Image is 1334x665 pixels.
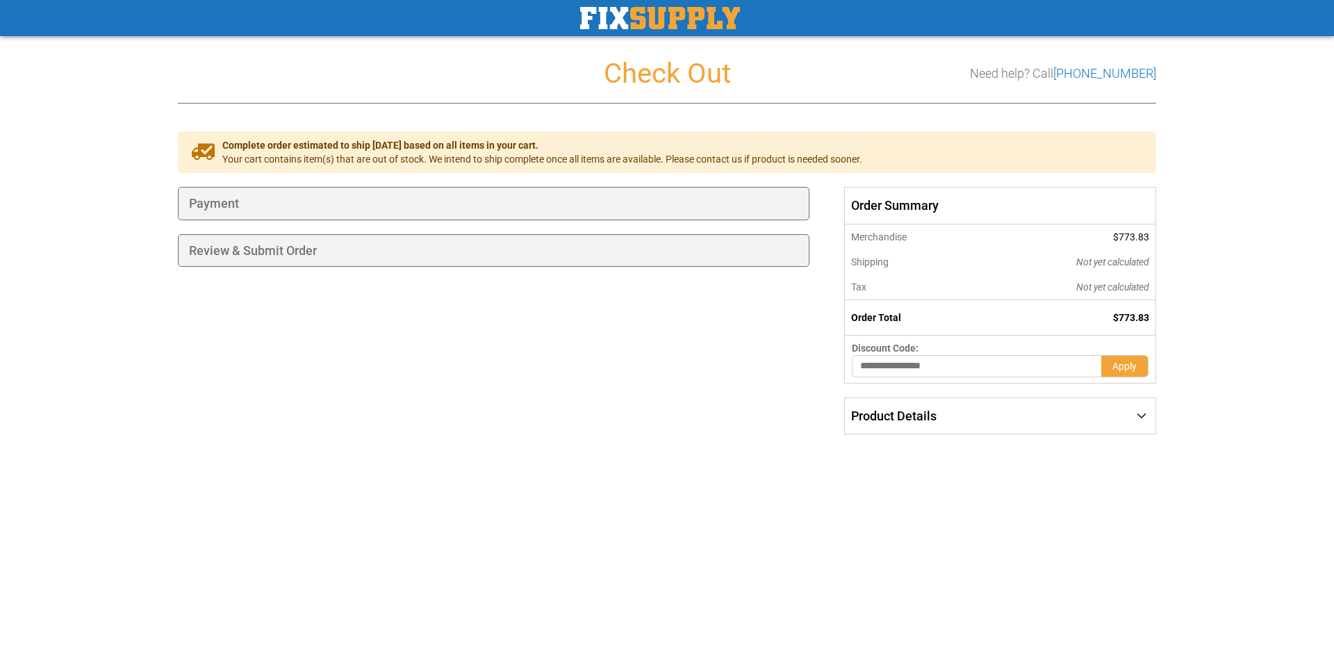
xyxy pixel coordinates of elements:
[851,312,901,323] strong: Order Total
[580,7,740,29] a: store logo
[178,187,809,220] div: Payment
[844,274,982,300] th: Tax
[851,256,889,268] span: Shipping
[1113,312,1149,323] span: $773.83
[852,343,919,354] span: Discount Code:
[222,138,862,152] span: Complete order estimated to ship [DATE] based on all items in your cart.
[178,58,1156,89] h1: Check Out
[1113,231,1149,243] span: $773.83
[1076,281,1149,293] span: Not yet calculated
[178,234,809,268] div: Review & Submit Order
[851,409,937,423] span: Product Details
[844,224,982,249] th: Merchandise
[1112,361,1137,372] span: Apply
[844,187,1156,224] span: Order Summary
[1101,355,1148,377] button: Apply
[1053,66,1156,81] a: [PHONE_NUMBER]
[222,152,862,166] span: Your cart contains item(s) that are out of stock. We intend to ship complete once all items are a...
[970,67,1156,81] h3: Need help? Call
[1076,256,1149,268] span: Not yet calculated
[580,7,740,29] img: Fix Industrial Supply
